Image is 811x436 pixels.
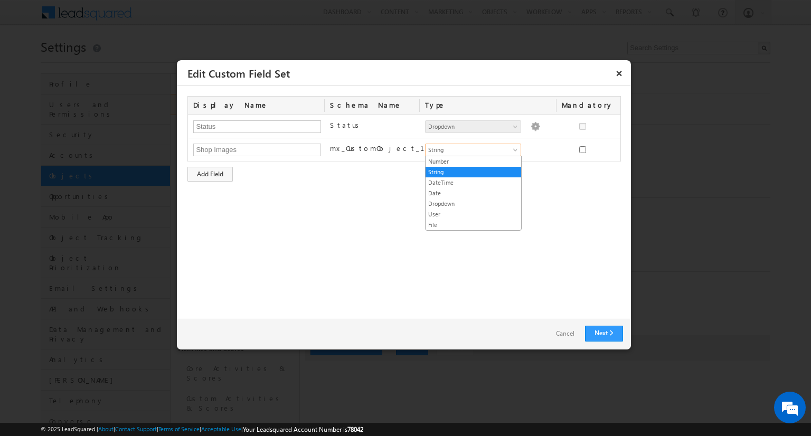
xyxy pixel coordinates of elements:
[330,144,437,153] label: mx_CustomObject_1
[158,425,200,432] a: Terms of Service
[201,425,241,432] a: Acceptable Use
[426,188,521,198] a: Date
[325,97,420,115] div: Schema Name
[557,97,608,115] div: Mandatory
[330,120,363,130] label: Status
[187,167,233,182] div: Add Field
[425,144,521,156] a: String
[55,55,177,69] div: Chat with us now
[187,64,627,82] h3: Edit Custom Field Set
[144,325,192,339] em: Start Chat
[426,199,521,208] a: Dropdown
[531,122,540,131] img: Populate Options
[420,97,557,115] div: Type
[426,157,521,166] a: Number
[426,167,521,177] a: String
[193,144,321,156] input: Custom Field Set 1
[98,425,114,432] a: About
[426,210,521,219] a: User
[425,120,521,133] a: Dropdown
[243,425,363,433] span: Your Leadsquared Account Number is
[188,97,325,115] div: Display Name
[41,424,363,434] span: © 2025 LeadSquared | | | | |
[611,64,628,82] button: ×
[426,145,512,155] span: String
[173,5,199,31] div: Minimize live chat window
[14,98,193,316] textarea: Type your message and hit 'Enter'
[426,220,521,230] a: File
[425,156,522,231] ul: String
[585,326,623,342] a: Next
[115,425,157,432] a: Contact Support
[426,122,512,131] span: Dropdown
[545,326,585,342] a: Cancel
[347,425,363,433] span: 78042
[426,178,521,187] a: DateTime
[18,55,44,69] img: d_60004797649_company_0_60004797649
